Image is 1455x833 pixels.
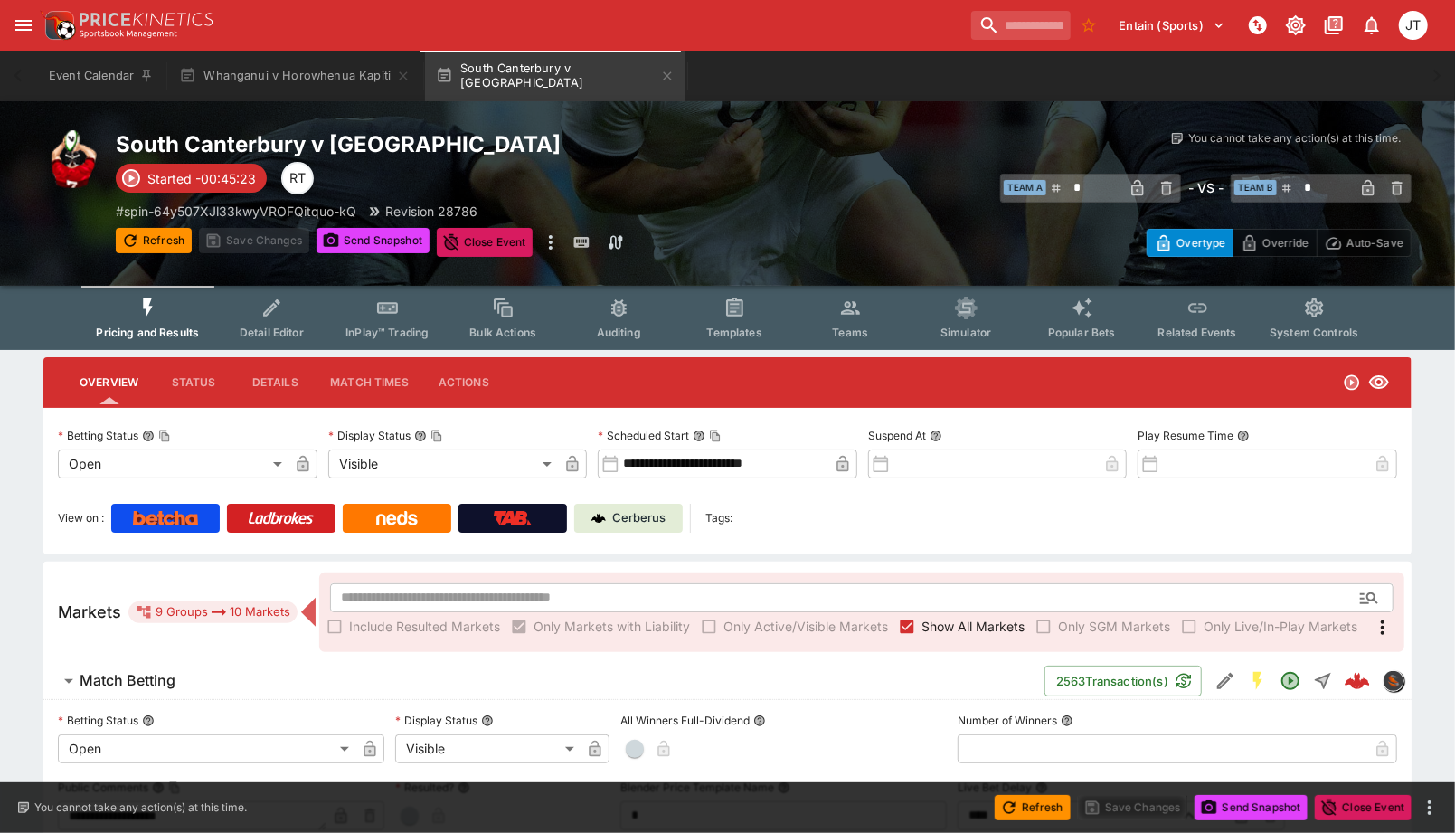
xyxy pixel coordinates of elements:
[620,713,750,728] p: All Winners Full-Dividend
[958,713,1057,728] p: Number of Winners
[133,511,198,525] img: Betcha
[414,430,427,442] button: Display StatusCopy To Clipboard
[345,326,429,339] span: InPlay™ Trading
[58,450,288,478] div: Open
[1044,666,1202,696] button: 2563Transaction(s)
[147,169,256,188] p: Started -00:45:23
[598,428,689,443] p: Scheduled Start
[1270,326,1358,339] span: System Controls
[136,601,290,623] div: 9 Groups 10 Markets
[1346,233,1403,252] p: Auto-Save
[481,715,494,727] button: Display Status
[116,228,192,253] button: Refresh
[1383,670,1404,692] div: sportingsolutions
[425,51,685,101] button: South Canterbury v [GEOGRAPHIC_DATA]
[1209,665,1242,697] button: Edit Detail
[328,428,411,443] p: Display Status
[152,781,165,794] button: Public CommentsCopy To Clipboard
[1109,11,1236,40] button: Select Tenant
[1234,180,1277,195] span: Team B
[1061,715,1073,727] button: Number of Winners
[281,162,314,194] div: Richard Tatton
[81,286,1373,350] div: Event type filters
[430,430,443,442] button: Copy To Clipboard
[38,51,165,101] button: Event Calendar
[240,326,304,339] span: Detail Editor
[317,228,430,253] button: Send Snapshot
[116,202,356,221] p: Copy To Clipboard
[1307,665,1339,697] button: Straight
[40,7,76,43] img: PriceKinetics Logo
[1147,229,1233,257] button: Overtype
[58,504,104,533] label: View on :
[591,511,606,525] img: Cerberus
[58,601,121,622] h5: Markets
[709,430,722,442] button: Copy To Clipboard
[620,780,774,795] p: Blender Price Template Name
[1280,9,1312,42] button: Toggle light/dark mode
[153,361,234,404] button: Status
[58,713,138,728] p: Betting Status
[58,734,355,763] div: Open
[1343,374,1361,392] svg: Open
[707,326,762,339] span: Templates
[832,326,868,339] span: Teams
[1176,233,1225,252] p: Overtype
[971,11,1071,40] input: search
[248,511,314,525] img: Ladbrokes
[1394,5,1433,45] button: Joshua Thomson
[958,780,1032,795] p: Live Bet Delay
[43,663,1044,699] button: Match Betting
[142,715,155,727] button: Betting Status
[376,511,417,525] img: Neds
[1242,665,1274,697] button: SGM Enabled
[1368,372,1390,393] svg: Visible
[597,326,641,339] span: Auditing
[65,361,153,404] button: Overview
[80,30,177,38] img: Sportsbook Management
[1138,428,1233,443] p: Play Resume Time
[753,715,766,727] button: All Winners Full-Dividend
[395,734,581,763] div: Visible
[1004,180,1046,195] span: Team A
[316,361,423,404] button: Match Times
[1233,229,1317,257] button: Override
[437,228,534,257] button: Close Event
[395,713,477,728] p: Display Status
[168,781,181,794] button: Copy To Clipboard
[1158,326,1237,339] span: Related Events
[868,428,926,443] p: Suspend At
[613,509,666,527] p: Cerberus
[34,800,247,816] p: You cannot take any action(s) at this time.
[534,617,690,636] span: Only Markets with Liability
[1058,617,1170,636] span: Only SGM Markets
[940,326,991,339] span: Simulator
[234,361,316,404] button: Details
[1318,9,1350,42] button: Documentation
[1035,781,1048,794] button: Live Bet Delay
[1280,670,1301,692] svg: Open
[778,781,790,794] button: Blender Price Template Name
[423,361,505,404] button: Actions
[142,430,155,442] button: Betting StatusCopy To Clipboard
[494,511,532,525] img: TabNZ
[921,617,1025,636] span: Show All Markets
[1237,430,1250,442] button: Play Resume Time
[1262,233,1309,252] p: Override
[58,780,148,795] p: Public Comments
[723,617,888,636] span: Only Active/Visible Markets
[1356,9,1388,42] button: Notifications
[328,450,559,478] div: Visible
[1372,617,1394,639] svg: More
[1195,795,1308,820] button: Send Snapshot
[1353,582,1385,614] button: Open
[458,781,470,794] button: Resulted?
[574,504,683,533] a: Cerberus
[930,430,942,442] button: Suspend At
[1399,11,1428,40] div: Joshua Thomson
[469,326,536,339] span: Bulk Actions
[349,617,500,636] span: Include Resulted Markets
[1048,326,1116,339] span: Popular Bets
[116,130,764,158] h2: Copy To Clipboard
[540,228,562,257] button: more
